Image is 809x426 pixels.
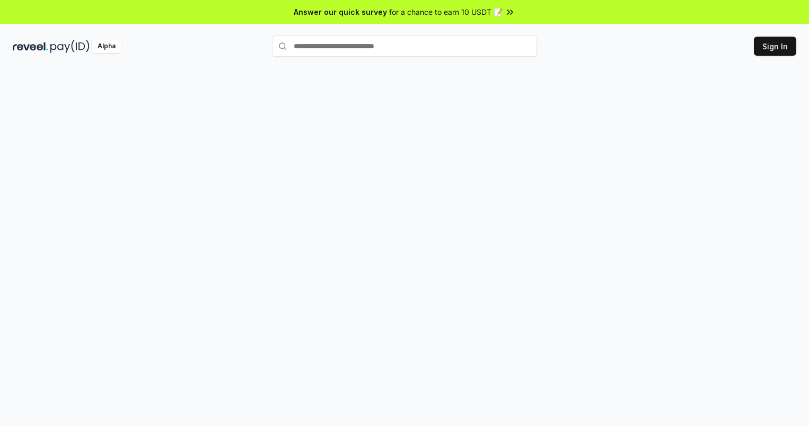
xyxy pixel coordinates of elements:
span: Answer our quick survey [294,6,387,18]
span: for a chance to earn 10 USDT 📝 [389,6,503,18]
img: pay_id [50,40,90,53]
button: Sign In [754,37,796,56]
img: reveel_dark [13,40,48,53]
div: Alpha [92,40,121,53]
